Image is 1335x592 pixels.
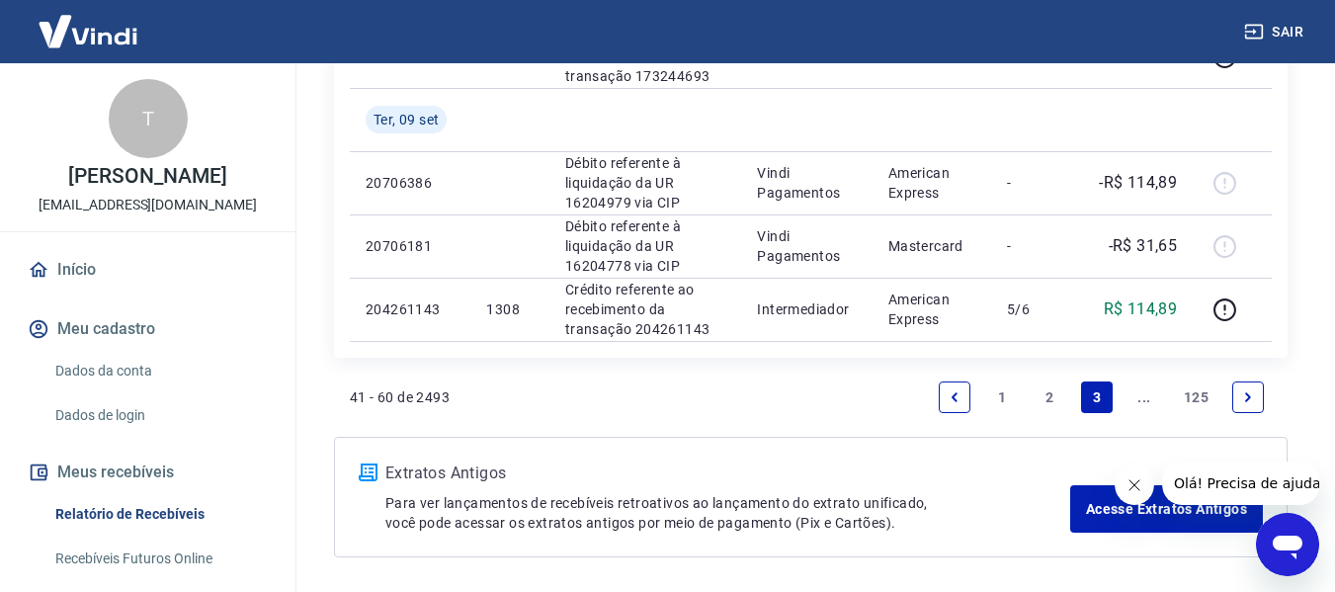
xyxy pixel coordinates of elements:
[12,14,166,30] span: Olá! Precisa de ajuda?
[366,299,455,319] p: 204261143
[359,464,377,481] img: ícone
[1104,297,1178,321] p: R$ 114,89
[1162,462,1319,505] iframe: Mensagem da empresa
[931,374,1272,421] ul: Pagination
[24,307,272,351] button: Meu cadastro
[1240,14,1311,50] button: Sair
[1109,234,1178,258] p: -R$ 31,65
[366,236,455,256] p: 20706181
[1128,381,1160,413] a: Jump forward
[39,195,257,215] p: [EMAIL_ADDRESS][DOMAIN_NAME]
[385,493,1070,533] p: Para ver lançamentos de recebíveis retroativos ao lançamento do extrato unificado, você pode aces...
[757,163,856,203] p: Vindi Pagamentos
[68,166,226,187] p: [PERSON_NAME]
[374,110,439,129] span: Ter, 09 set
[757,299,856,319] p: Intermediador
[47,494,272,535] a: Relatório de Recebíveis
[366,173,455,193] p: 20706386
[565,216,726,276] p: Débito referente à liquidação da UR 16204778 via CIP
[888,290,975,329] p: American Express
[385,462,1070,485] p: Extratos Antigos
[1007,173,1065,193] p: -
[1081,381,1113,413] a: Page 3 is your current page
[1007,236,1065,256] p: -
[47,351,272,391] a: Dados da conta
[24,1,152,61] img: Vindi
[888,236,975,256] p: Mastercard
[1115,465,1154,505] iframe: Fechar mensagem
[486,299,533,319] p: 1308
[1070,485,1263,533] a: Acesse Extratos Antigos
[939,381,970,413] a: Previous page
[565,153,726,212] p: Débito referente à liquidação da UR 16204979 via CIP
[109,79,188,158] div: T
[986,381,1018,413] a: Page 1
[350,387,450,407] p: 41 - 60 de 2493
[1007,299,1065,319] p: 5/6
[1256,513,1319,576] iframe: Botão para abrir a janela de mensagens
[1034,381,1065,413] a: Page 2
[565,280,726,339] p: Crédito referente ao recebimento da transação 204261143
[888,163,975,203] p: American Express
[24,451,272,494] button: Meus recebíveis
[1232,381,1264,413] a: Next page
[757,226,856,266] p: Vindi Pagamentos
[1176,381,1216,413] a: Page 125
[47,395,272,436] a: Dados de login
[47,539,272,579] a: Recebíveis Futuros Online
[1099,171,1177,195] p: -R$ 114,89
[24,248,272,292] a: Início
